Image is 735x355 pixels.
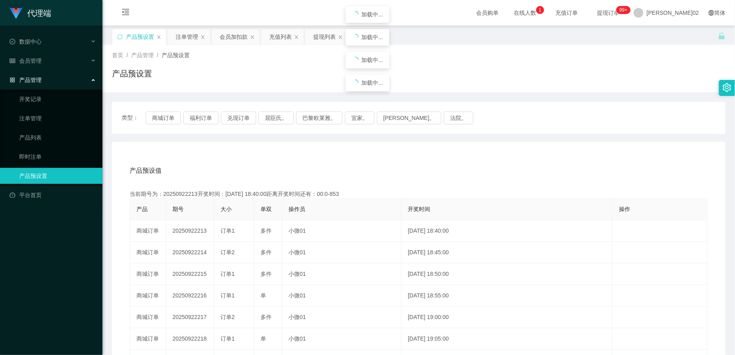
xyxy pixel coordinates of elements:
button: 屈臣氏。 [258,112,294,124]
td: 商城订单 [130,307,166,328]
span: 单 [260,335,266,342]
span: 加载中... [362,34,383,40]
i: 图标： 关闭 [338,35,343,40]
span: 加载中... [362,57,383,63]
font: 数据中心 [19,38,42,45]
span: 订单2 [220,249,235,255]
h1: 代理端 [27,0,51,26]
span: 订单1 [220,335,235,342]
span: 产品管理 [131,52,154,58]
font: 在线人数 [514,10,536,16]
td: 20250922214 [166,242,214,263]
td: 商城订单 [130,242,166,263]
span: 产品预设值 [130,166,162,176]
i: 图标： table [10,58,15,64]
div: 注单管理 [176,29,198,44]
i: 图标： menu-fold [112,0,139,26]
td: 20250922218 [166,328,214,350]
span: 产品 [136,206,148,212]
i: 图标： 关闭 [156,35,161,40]
img: logo.9652507e.png [10,8,22,19]
td: 小微01 [282,263,401,285]
span: 多件 [260,271,272,277]
span: 加载中... [362,80,383,86]
td: [DATE] 19:00:00 [401,307,613,328]
span: / [157,52,158,58]
td: 20250922215 [166,263,214,285]
td: [DATE] 18:55:00 [401,285,613,307]
td: [DATE] 19:05:00 [401,328,613,350]
td: [DATE] 18:40:00 [401,220,613,242]
span: 操作员 [288,206,305,212]
font: 充值订单 [555,10,578,16]
span: 首页 [112,52,123,58]
span: 多件 [260,227,272,234]
span: 产品预设置 [162,52,190,58]
td: 商城订单 [130,263,166,285]
span: 订单2 [220,314,235,320]
td: 小微01 [282,307,401,328]
span: 单双 [260,206,272,212]
span: 类型： [122,112,146,124]
span: 多件 [260,249,272,255]
i: icon: loading [352,11,358,18]
div: 当前期号为：20250922213开奖时间：[DATE] 18:40:00距离开奖时间还有：00:0-853 [130,190,708,198]
td: 小微01 [282,220,401,242]
span: 订单1 [220,271,235,277]
i: 图标： 关闭 [250,35,255,40]
span: 大小 [220,206,232,212]
i: icon: loading [352,80,358,86]
font: 产品管理 [19,77,42,83]
div: 充值列表 [269,29,292,44]
span: / [126,52,128,58]
button: 兑现订单 [221,112,256,124]
span: 单 [260,292,266,299]
button: [PERSON_NAME]。 [377,112,441,124]
td: 小微01 [282,328,401,350]
i: 图标： 设置 [723,83,731,92]
td: 商城订单 [130,285,166,307]
td: 商城订单 [130,220,166,242]
font: 提现订单 [597,10,619,16]
sup: 1 [536,6,544,14]
td: 20250922213 [166,220,214,242]
span: 订单1 [220,227,235,234]
div: 提现列表 [313,29,336,44]
i: 图标： 同步 [117,34,123,40]
i: icon: loading [352,34,358,40]
h1: 产品预设置 [112,68,152,80]
td: 商城订单 [130,328,166,350]
td: [DATE] 18:50:00 [401,263,613,285]
a: 代理端 [10,10,51,16]
a: 产品预设置 [19,168,96,184]
sup: 1203 [616,6,631,14]
i: 图标： 关闭 [294,35,299,40]
i: 图标： 关闭 [200,35,205,40]
a: 即时注单 [19,149,96,165]
i: 图标： AppStore-O [10,77,15,83]
td: 20250922217 [166,307,214,328]
i: 图标： 解锁 [718,32,725,40]
button: 福利订单 [183,112,218,124]
a: 开奖记录 [19,91,96,107]
font: 简体 [714,10,725,16]
td: 小微01 [282,285,401,307]
font: 会员管理 [19,58,42,64]
a: 产品列表 [19,130,96,146]
span: 多件 [260,314,272,320]
i: 图标： global [709,10,714,16]
p: 1 [539,6,542,14]
div: 产品预设置 [126,29,154,44]
td: 小微01 [282,242,401,263]
i: icon: loading [352,57,358,63]
span: 期号 [172,206,184,212]
button: 巴黎欧莱雅。 [296,112,342,124]
div: 会员加扣款 [220,29,248,44]
button: 商城订单 [146,112,181,124]
td: [DATE] 18:45:00 [401,242,613,263]
span: 订单1 [220,292,235,299]
span: 加载中... [362,11,383,18]
td: 20250922216 [166,285,214,307]
button: 法院。 [444,112,473,124]
span: 开奖时间 [408,206,430,212]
